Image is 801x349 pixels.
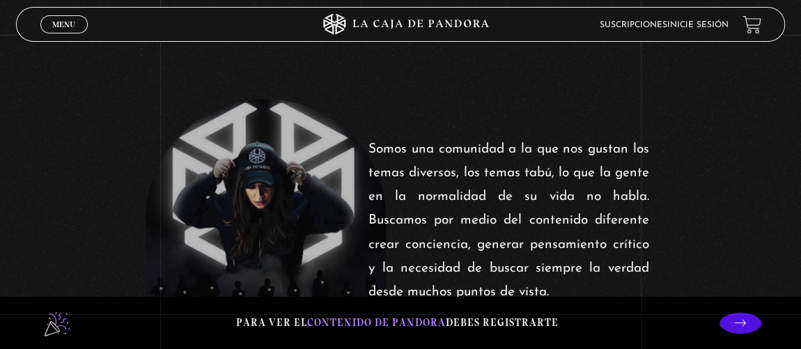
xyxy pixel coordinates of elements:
[600,21,667,29] a: Suscripciones
[236,313,559,332] p: Para ver el debes registrarte
[368,138,649,304] p: Somos una comunidad a la que nos gustan los temas diversos, los temas tabú, lo que la gente en la...
[47,32,80,42] span: Cerrar
[667,21,729,29] a: Inicie sesión
[742,15,761,34] a: View your shopping cart
[307,316,446,329] span: contenido de Pandora
[52,20,75,29] span: Menu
